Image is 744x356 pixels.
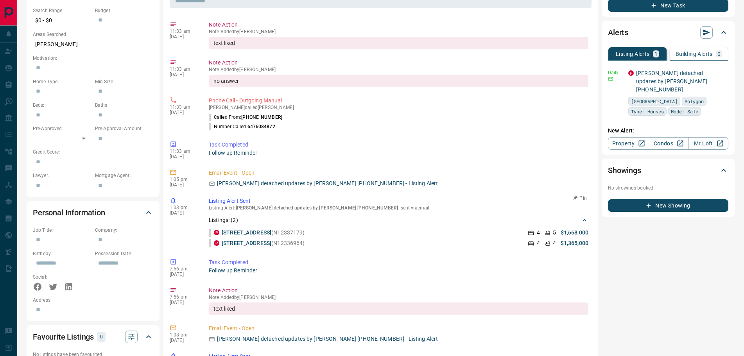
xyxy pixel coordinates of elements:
[170,29,197,34] p: 11:33 am
[170,148,197,154] p: 11:33 am
[636,70,707,93] a: [PERSON_NAME] detached updates by [PERSON_NAME] [PHONE_NUMBER]
[561,239,588,247] p: $1,365,000
[214,240,219,246] div: property.ca
[608,69,624,76] p: Daily
[217,179,438,188] p: [PERSON_NAME] detached updates by [PERSON_NAME] [PHONE_NUMBER] - Listing Alert
[95,7,153,14] p: Budget:
[608,23,728,42] div: Alerts
[170,300,197,305] p: [DATE]
[33,250,91,257] p: Birthday:
[631,97,678,105] span: [GEOGRAPHIC_DATA]
[648,137,688,150] a: Condos
[222,229,305,237] p: (N12337179)
[608,161,728,180] div: Showings
[99,333,103,341] p: 0
[209,67,588,72] p: Note Added by [PERSON_NAME]
[170,272,197,277] p: [DATE]
[209,295,588,300] p: Note Added by [PERSON_NAME]
[685,97,704,105] span: Polygon
[170,72,197,77] p: [DATE]
[688,137,728,150] a: Mr.Loft
[170,338,197,343] p: [DATE]
[717,51,721,57] p: 0
[95,227,153,234] p: Company:
[209,37,588,49] div: text liked
[222,229,271,236] a: [STREET_ADDRESS]
[170,104,197,110] p: 11:33 am
[33,148,153,156] p: Credit Score:
[209,59,588,67] p: Note Action
[247,124,275,129] span: 6476084872
[553,239,556,247] p: 4
[209,21,588,29] p: Note Action
[608,164,641,177] h2: Showings
[608,199,728,212] button: New Showing
[236,205,398,211] span: [PERSON_NAME] detached updates by [PERSON_NAME] [PHONE_NUMBER]
[33,297,153,304] p: Address:
[209,123,275,130] p: Number Called:
[209,213,588,227] div: Listings: (2)
[217,335,438,343] p: [PERSON_NAME] detached updates by [PERSON_NAME] [PHONE_NUMBER] - Listing Alert
[170,332,197,338] p: 1:08 pm
[209,105,588,110] p: [PERSON_NAME] called [PERSON_NAME]
[222,239,305,247] p: (N12336964)
[209,205,588,211] p: Listing Alert : - sent via email
[33,331,94,343] h2: Favourite Listings
[209,114,282,121] p: Called From:
[209,302,588,315] div: text liked
[209,169,588,177] p: Email Event - Open
[33,55,153,62] p: Motivation:
[170,66,197,72] p: 11:33 am
[209,216,238,224] p: Listings: ( 2 )
[33,327,153,346] div: Favourite Listings0
[209,197,588,205] p: Listing Alert Sent
[33,14,91,27] p: $0 - $0
[214,230,219,235] div: property.ca
[95,78,153,85] p: Min Size:
[209,75,588,87] div: no answer
[241,114,282,120] span: [PHONE_NUMBER]
[676,51,713,57] p: Building Alerts
[654,51,658,57] p: 1
[209,286,588,295] p: Note Action
[170,182,197,188] p: [DATE]
[608,184,728,191] p: No showings booked
[170,110,197,115] p: [DATE]
[569,195,592,202] button: Pin
[553,229,556,237] p: 5
[33,78,91,85] p: Home Type:
[170,210,197,216] p: [DATE]
[209,258,588,267] p: Task Completed
[608,76,613,82] svg: Email
[209,141,588,149] p: Task Completed
[628,70,634,76] div: property.ca
[95,125,153,132] p: Pre-Approval Amount:
[561,229,588,237] p: $1,668,000
[209,149,588,157] p: Follow up Reminder
[170,177,197,182] p: 1:05 pm
[170,205,197,210] p: 1:03 pm
[95,172,153,179] p: Mortgage Agent:
[209,267,588,275] p: Follow up Reminder
[209,97,588,105] p: Phone Call - Outgoing Manual
[608,127,728,135] p: New Alert:
[95,250,153,257] p: Possession Date:
[33,206,105,219] h2: Personal Information
[537,229,540,237] p: 4
[95,102,153,109] p: Baths:
[33,102,91,109] p: Beds:
[33,274,91,281] p: Social:
[222,240,271,246] a: [STREET_ADDRESS]
[33,203,153,222] div: Personal Information
[33,31,153,38] p: Areas Searched:
[33,172,91,179] p: Lawyer:
[170,34,197,39] p: [DATE]
[33,38,153,51] p: [PERSON_NAME]
[209,29,588,34] p: Note Added by [PERSON_NAME]
[608,26,628,39] h2: Alerts
[631,107,664,115] span: Type: Houses
[33,125,91,132] p: Pre-Approved:
[537,239,540,247] p: 4
[170,294,197,300] p: 7:56 pm
[170,266,197,272] p: 7:56 pm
